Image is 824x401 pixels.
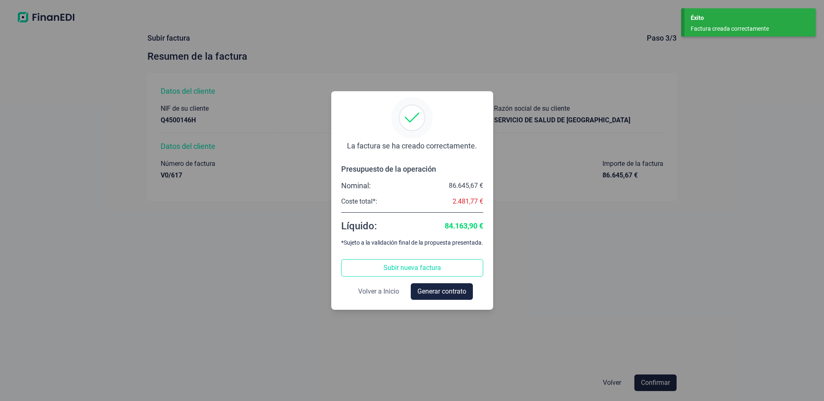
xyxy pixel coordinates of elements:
div: 86.645,67 € [449,182,483,190]
div: La factura se ha creado correctamente. [347,141,477,151]
div: Nominal: [341,181,371,191]
div: Líquido: [341,219,377,233]
span: Subir nueva factura [383,263,441,273]
div: *Sujeto a la validación final de la propuesta presentada. [341,239,483,246]
div: Éxito [691,14,810,22]
button: Generar contrato [411,283,473,300]
button: Subir nueva factura [341,259,483,277]
div: 84.163,90 € [445,221,483,231]
span: Volver a Inicio [358,287,399,296]
div: Factura creada correctamente [691,24,803,33]
span: Generar contrato [417,287,466,296]
div: Coste total*: [341,197,377,206]
div: 2.481,77 € [453,197,483,206]
button: Volver a Inicio [352,283,406,300]
div: Presupuesto de la operación [341,164,483,174]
